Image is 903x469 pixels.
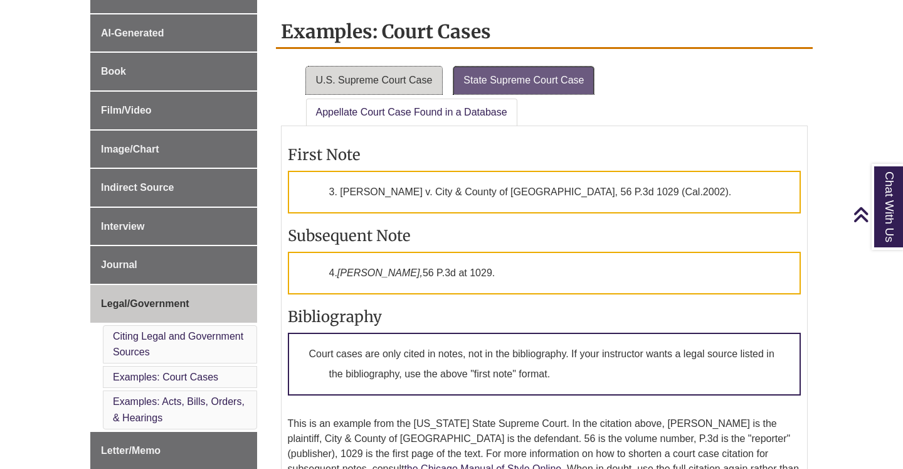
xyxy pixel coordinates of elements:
[276,16,813,49] h2: Examples: Court Cases
[90,92,257,129] a: Film/Video
[101,28,164,38] span: AI-Generated
[90,169,257,207] a: Indirect Source
[288,145,801,164] h3: First Note
[113,396,245,423] a: Examples: Acts, Bills, Orders, & Hearings
[101,144,159,154] span: Image/Chart
[90,246,257,284] a: Journal
[90,285,257,323] a: Legal/Government
[288,307,801,326] h3: Bibliography
[101,259,137,270] span: Journal
[288,226,801,245] h3: Subsequent Note
[101,105,152,116] span: Film/Video
[288,252,801,294] p: 4. 56 P.3d at 1029.
[101,182,174,193] span: Indirect Source
[90,208,257,245] a: Interview
[453,67,594,94] a: State Supreme Court Case
[90,131,257,168] a: Image/Chart
[101,66,126,77] span: Book
[90,14,257,52] a: AI-Generated
[101,298,189,309] span: Legal/Government
[288,171,801,213] p: 3. [PERSON_NAME] v. City & County of [GEOGRAPHIC_DATA], 56 P.3d 1029 (Cal.2002).
[90,53,257,90] a: Book
[853,206,900,223] a: Back to Top
[337,267,423,278] em: [PERSON_NAME],
[306,99,517,126] a: Appellate Court Case Found in a Database
[113,372,218,382] a: Examples: Court Cases
[101,221,144,232] span: Interview
[101,445,161,456] span: Letter/Memo
[113,331,243,358] a: Citing Legal and Government Sources
[288,333,801,396] p: Court cases are only cited in notes, not in the bibliography. If your instructor wants a legal so...
[306,67,443,94] a: U.S. Supreme Court Case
